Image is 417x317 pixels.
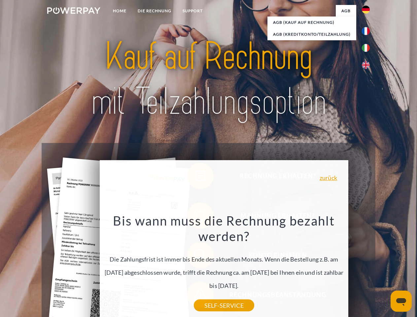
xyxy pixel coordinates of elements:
[132,5,177,17] a: DIE RECHNUNG
[362,27,370,35] img: fr
[177,5,208,17] a: SUPPORT
[362,61,370,69] img: en
[103,213,344,244] h3: Bis wann muss die Rechnung bezahlt werden?
[63,32,354,126] img: title-powerpay_de.svg
[391,291,412,312] iframe: Schaltfläche zum Öffnen des Messaging-Fensters
[320,175,337,181] a: zurück
[194,299,254,311] a: SELF-SERVICE
[107,5,132,17] a: Home
[336,5,356,17] a: agb
[267,17,356,28] a: AGB (Kauf auf Rechnung)
[362,44,370,52] img: it
[362,6,370,14] img: de
[47,7,100,14] img: logo-powerpay-white.svg
[103,213,344,305] div: Die Zahlungsfrist ist immer bis Ende des aktuellen Monats. Wenn die Bestellung z.B. am [DATE] abg...
[267,28,356,40] a: AGB (Kreditkonto/Teilzahlung)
